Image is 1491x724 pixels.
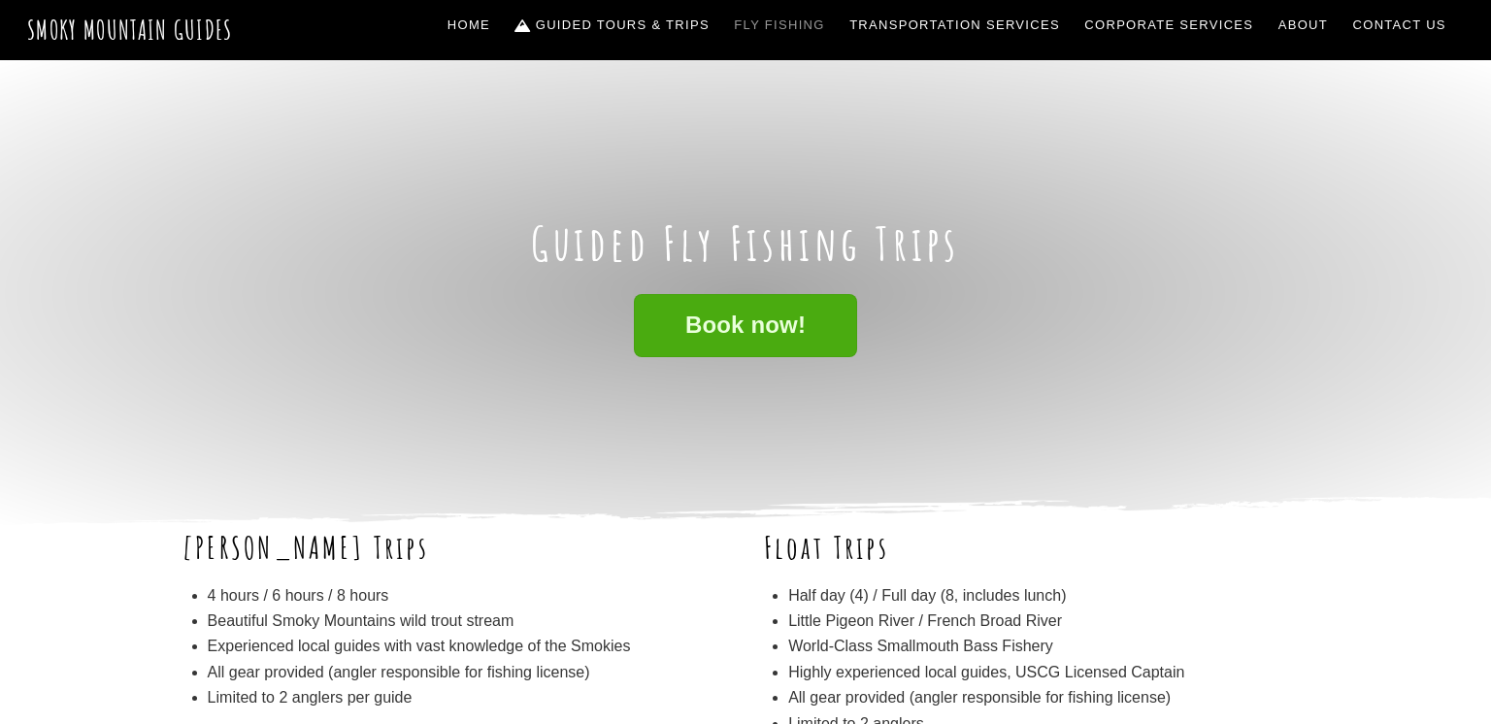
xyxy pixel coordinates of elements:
li: All gear provided (angler responsible for fishing license) [208,660,728,685]
a: Contact Us [1345,5,1454,46]
a: Fly Fishing [727,5,833,46]
li: Beautiful Smoky Mountains wild trout stream [208,609,728,634]
a: Transportation Services [842,5,1067,46]
a: Guided Tours & Trips [508,5,717,46]
li: Experienced local guides with vast knowledge of the Smokies [208,634,728,659]
li: 4 hours / 6 hours / 8 hours [208,583,728,609]
span: Book now! [685,315,806,336]
h1: Guided Fly Fishing Trips [182,215,1309,272]
li: Limited to 2 anglers per guide [208,685,728,710]
li: World-Class Smallmouth Bass Fishery [788,634,1309,659]
a: About [1271,5,1336,46]
b: Float Trips [764,527,889,567]
b: [PERSON_NAME] Trips [182,527,429,567]
li: Half day (4) / Full day (8, includes lunch) [788,583,1309,609]
li: All gear provided (angler responsible for fishing license) [788,685,1309,710]
a: Corporate Services [1077,5,1262,46]
a: Home [440,5,498,46]
a: Book now! [634,294,857,357]
a: Smoky Mountain Guides [27,14,233,46]
li: Little Pigeon River / French Broad River [788,609,1309,634]
li: Highly experienced local guides, USCG Licensed Captain [788,660,1309,685]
